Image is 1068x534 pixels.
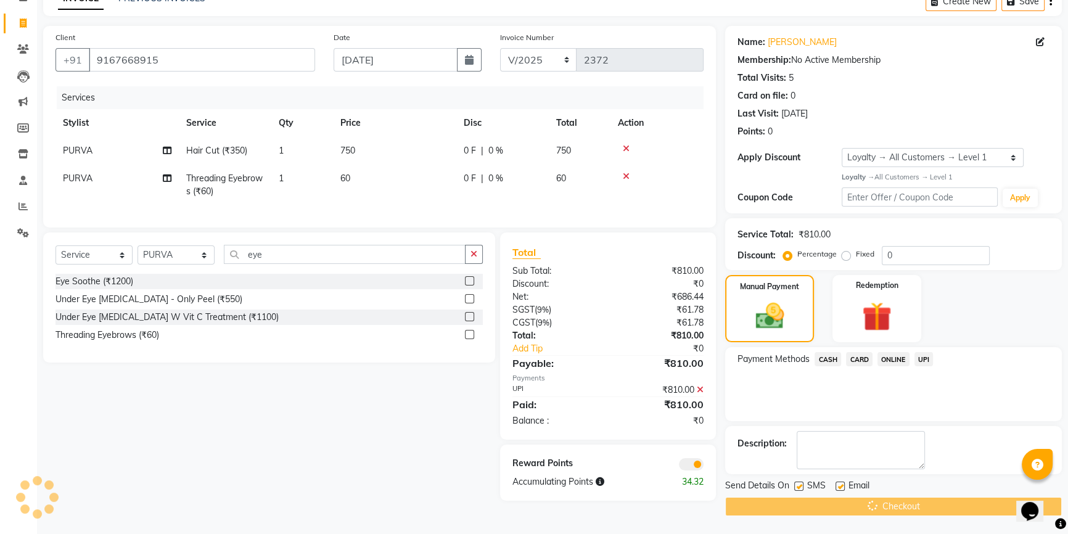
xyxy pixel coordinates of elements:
div: [DATE] [781,107,808,120]
span: 1 [279,145,284,156]
div: 0 [791,89,795,102]
span: SGST [512,304,535,315]
div: Discount: [737,249,776,262]
th: Stylist [55,109,179,137]
th: Service [179,109,271,137]
div: Services [57,86,713,109]
div: Threading Eyebrows (₹60) [55,329,159,342]
div: Card on file: [737,89,788,102]
div: UPI [503,384,608,396]
label: Client [55,32,75,43]
div: Sub Total: [503,265,608,277]
th: Price [333,109,456,137]
div: ₹810.00 [608,397,713,412]
input: Search by Name/Mobile/Email/Code [89,48,315,72]
span: 750 [556,145,571,156]
a: [PERSON_NAME] [768,36,837,49]
th: Qty [271,109,333,137]
div: Name: [737,36,765,49]
div: Coupon Code [737,191,842,204]
div: 5 [789,72,794,84]
div: ₹810.00 [608,329,713,342]
input: Search or Scan [224,245,466,264]
span: Email [848,479,869,495]
span: UPI [914,352,934,366]
label: Redemption [856,280,898,291]
span: 9% [537,305,549,314]
div: Balance : [503,414,608,427]
strong: Loyalty → [842,173,874,181]
span: Threading Eyebrows (₹60) [186,173,263,197]
span: Send Details On [725,479,789,495]
div: 34.32 [660,475,713,488]
span: PURVA [63,145,92,156]
span: 9% [538,318,549,327]
label: Manual Payment [740,281,799,292]
span: 60 [556,173,566,184]
div: Payments [512,373,704,384]
th: Total [549,109,610,137]
div: ₹810.00 [608,384,713,396]
div: Description: [737,437,787,450]
span: | [481,144,483,157]
div: Under Eye [MEDICAL_DATA] W Vit C Treatment (₹1100) [55,311,279,324]
div: Total: [503,329,608,342]
div: ₹61.78 [608,316,713,329]
div: Accumulating Points [503,475,661,488]
input: Enter Offer / Coupon Code [842,187,998,207]
div: ₹0 [625,342,713,355]
span: ONLINE [877,352,910,366]
label: Invoice Number [500,32,554,43]
span: Hair Cut (₹350) [186,145,247,156]
div: Last Visit: [737,107,779,120]
div: ₹0 [608,277,713,290]
span: 0 F [464,172,476,185]
img: _cash.svg [747,300,793,332]
th: Action [610,109,704,137]
div: 0 [768,125,773,138]
span: Total [512,246,541,259]
div: ₹810.00 [799,228,831,241]
div: ₹810.00 [608,356,713,371]
div: All Customers → Level 1 [842,172,1050,183]
div: Service Total: [737,228,794,241]
span: 1 [279,173,284,184]
div: Points: [737,125,765,138]
span: | [481,172,483,185]
div: Net: [503,290,608,303]
img: _gift.svg [853,298,901,335]
button: +91 [55,48,90,72]
div: ₹0 [608,414,713,427]
th: Disc [456,109,549,137]
div: Eye Soothe (₹1200) [55,275,133,288]
label: Percentage [797,249,837,260]
span: 750 [340,145,355,156]
span: CARD [846,352,873,366]
div: ( ) [503,303,608,316]
button: Apply [1003,189,1038,207]
div: Paid: [503,397,608,412]
iframe: chat widget [1016,485,1056,522]
div: Apply Discount [737,151,842,164]
div: Reward Points [503,457,608,470]
span: 60 [340,173,350,184]
span: Payment Methods [737,353,810,366]
span: PURVA [63,173,92,184]
span: 0 F [464,144,476,157]
span: CASH [815,352,841,366]
span: SMS [807,479,826,495]
label: Date [334,32,350,43]
div: ( ) [503,316,608,329]
label: Fixed [856,249,874,260]
div: Under Eye [MEDICAL_DATA] - Only Peel (₹550) [55,293,242,306]
div: ₹61.78 [608,303,713,316]
div: Payable: [503,356,608,371]
span: 0 % [488,172,503,185]
div: No Active Membership [737,54,1050,67]
div: ₹810.00 [608,265,713,277]
span: CGST [512,317,535,328]
span: 0 % [488,144,503,157]
a: Add Tip [503,342,626,355]
div: ₹686.44 [608,290,713,303]
div: Total Visits: [737,72,786,84]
